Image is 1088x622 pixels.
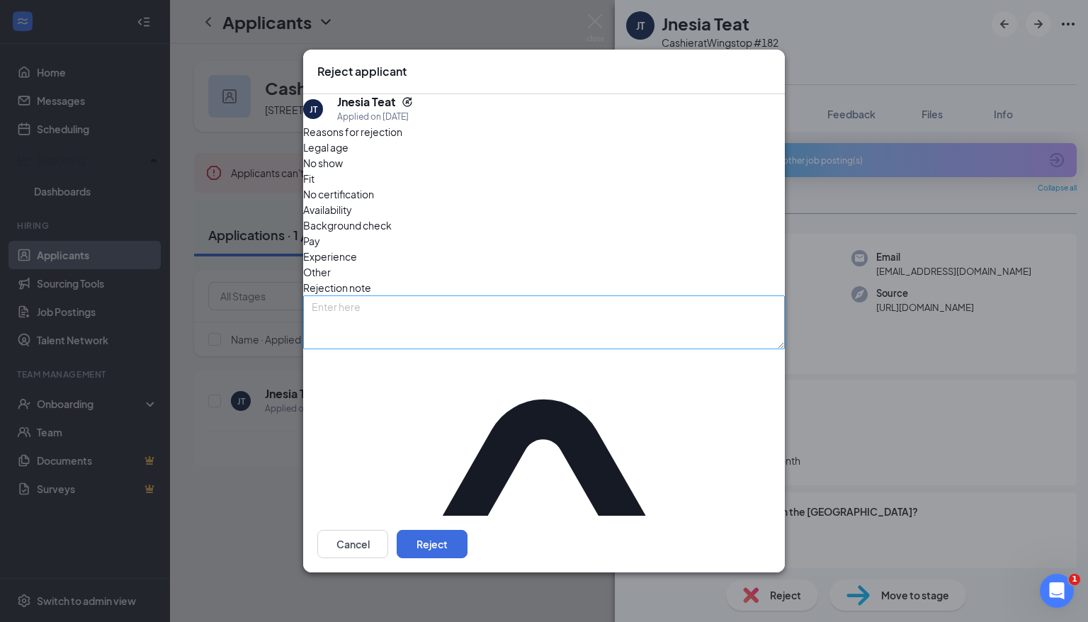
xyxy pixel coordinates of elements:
[337,110,413,124] div: Applied on [DATE]
[337,94,396,110] h5: Jnesia Teat
[303,125,402,138] span: Reasons for rejection
[303,264,331,280] span: Other
[310,103,317,115] div: JT
[402,96,413,108] svg: Reapply
[303,233,320,249] span: Pay
[397,530,467,558] button: Reject
[1040,574,1074,608] iframe: Intercom live chat
[317,64,407,79] h3: Reject applicant
[303,249,357,264] span: Experience
[317,530,388,558] button: Cancel
[303,186,374,202] span: No certification
[303,171,314,186] span: Fit
[1069,574,1080,585] span: 1
[303,155,343,171] span: No show
[303,140,348,155] span: Legal age
[303,202,352,217] span: Availability
[303,281,371,294] span: Rejection note
[303,217,392,233] span: Background check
